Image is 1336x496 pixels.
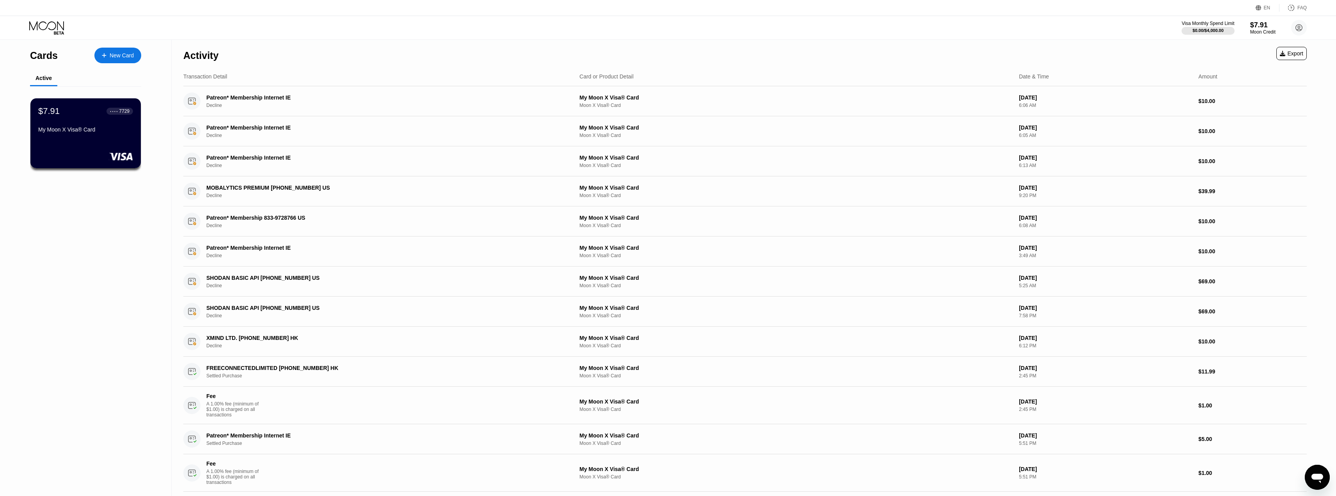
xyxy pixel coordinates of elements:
div: Patreon* Membership Internet IE [206,94,533,101]
div: [DATE] [1019,305,1192,311]
div: New Card [94,48,141,63]
div: Decline [206,163,557,168]
div: MOBALYTICS PREMIUM [PHONE_NUMBER] USDeclineMy Moon X Visa® CardMoon X Visa® Card[DATE]9:20 PM$39.99 [183,176,1307,206]
div: My Moon X Visa® Card [580,305,1013,311]
div: Amount [1198,73,1217,80]
div: Active [35,75,52,81]
div: Moon X Visa® Card [580,373,1013,379]
div: SHODAN BASIC API [PHONE_NUMBER] USDeclineMy Moon X Visa® CardMoon X Visa® Card[DATE]7:58 PM$69.00 [183,297,1307,327]
div: $10.00 [1198,98,1307,104]
div: My Moon X Visa® Card [580,432,1013,439]
div: $7.91Moon Credit [1250,21,1276,35]
div: My Moon X Visa® Card [580,124,1013,131]
div: [DATE] [1019,155,1192,161]
div: A 1.00% fee (minimum of $1.00) is charged on all transactions [206,401,265,418]
div: Export [1280,50,1303,57]
div: Moon X Visa® Card [580,253,1013,258]
div: Patreon* Membership Internet IE [206,245,533,251]
div: FREECONNECTEDLIMITED [PHONE_NUMBER] HK [206,365,533,371]
div: Moon X Visa® Card [580,474,1013,480]
div: [DATE] [1019,94,1192,101]
div: $69.00 [1198,308,1307,315]
div: [DATE] [1019,215,1192,221]
div: [DATE] [1019,466,1192,472]
div: My Moon X Visa® Card [38,126,133,133]
div: Fee [206,393,261,399]
div: FeeA 1.00% fee (minimum of $1.00) is charged on all transactionsMy Moon X Visa® CardMoon X Visa® ... [183,387,1307,424]
div: $11.99 [1198,368,1307,375]
div: [DATE] [1019,432,1192,439]
div: Patreon* Membership Internet IEDeclineMy Moon X Visa® CardMoon X Visa® Card[DATE]6:13 AM$10.00 [183,146,1307,176]
div: Patreon* Membership 833-9728766 USDeclineMy Moon X Visa® CardMoon X Visa® Card[DATE]6:08 AM$10.00 [183,206,1307,236]
div: Moon X Visa® Card [580,103,1013,108]
div: Settled Purchase [206,373,557,379]
div: 6:08 AM [1019,223,1192,228]
div: ● ● ● ● [110,110,118,112]
div: Patreon* Membership Internet IE [206,124,533,131]
div: Moon Credit [1250,29,1276,35]
div: My Moon X Visa® Card [580,275,1013,281]
div: FAQ [1297,5,1307,11]
div: Visa Monthly Spend Limit [1182,21,1234,26]
div: My Moon X Visa® Card [580,335,1013,341]
div: 6:13 AM [1019,163,1192,168]
div: FREECONNECTEDLIMITED [PHONE_NUMBER] HKSettled PurchaseMy Moon X Visa® CardMoon X Visa® Card[DATE]... [183,357,1307,387]
div: $10.00 [1198,218,1307,224]
div: 2:45 PM [1019,407,1192,412]
div: My Moon X Visa® Card [580,398,1013,405]
div: FAQ [1279,4,1307,12]
div: Moon X Visa® Card [580,133,1013,138]
div: $69.00 [1198,278,1307,284]
div: Moon X Visa® Card [580,313,1013,318]
div: MOBALYTICS PREMIUM [PHONE_NUMBER] US [206,185,533,191]
div: Visa Monthly Spend Limit$0.00/$4,000.00 [1182,21,1234,35]
div: $1.00 [1198,470,1307,476]
div: 6:12 PM [1019,343,1192,348]
div: Patreon* Membership Internet IEDeclineMy Moon X Visa® CardMoon X Visa® Card[DATE]6:06 AM$10.00 [183,86,1307,116]
div: [DATE] [1019,245,1192,251]
div: $10.00 [1198,338,1307,345]
div: $10.00 [1198,158,1307,164]
div: Cards [30,50,58,61]
div: Patreon* Membership Internet IEDeclineMy Moon X Visa® CardMoon X Visa® Card[DATE]6:05 AM$10.00 [183,116,1307,146]
div: EN [1256,4,1279,12]
div: My Moon X Visa® Card [580,155,1013,161]
div: Decline [206,283,557,288]
div: XMIND LTD. [PHONE_NUMBER] HK [206,335,533,341]
div: [DATE] [1019,398,1192,405]
div: Fee [206,460,261,467]
div: My Moon X Visa® Card [580,365,1013,371]
div: Export [1276,47,1307,60]
div: $7.91 [38,106,60,116]
div: SHODAN BASIC API [PHONE_NUMBER] USDeclineMy Moon X Visa® CardMoon X Visa® Card[DATE]5:25 AM$69.00 [183,267,1307,297]
div: Moon X Visa® Card [580,193,1013,198]
div: 5:51 PM [1019,441,1192,446]
div: $1.00 [1198,402,1307,409]
div: [DATE] [1019,185,1192,191]
div: Decline [206,313,557,318]
div: Activity [183,50,218,61]
div: $0.00 / $4,000.00 [1192,28,1224,33]
div: FeeA 1.00% fee (minimum of $1.00) is charged on all transactionsMy Moon X Visa® CardMoon X Visa® ... [183,454,1307,492]
div: 7729 [119,108,130,114]
div: $10.00 [1198,128,1307,134]
div: Transaction Detail [183,73,227,80]
div: Patreon* Membership 833-9728766 US [206,215,533,221]
div: My Moon X Visa® Card [580,94,1013,101]
div: 5:25 AM [1019,283,1192,288]
div: $10.00 [1198,248,1307,254]
div: XMIND LTD. [PHONE_NUMBER] HKDeclineMy Moon X Visa® CardMoon X Visa® Card[DATE]6:12 PM$10.00 [183,327,1307,357]
div: A 1.00% fee (minimum of $1.00) is charged on all transactions [206,469,265,485]
div: 7:58 PM [1019,313,1192,318]
div: $7.91 [1250,21,1276,29]
div: 2:45 PM [1019,373,1192,379]
div: My Moon X Visa® Card [580,215,1013,221]
div: [DATE] [1019,124,1192,131]
div: Decline [206,253,557,258]
div: Decline [206,343,557,348]
div: [DATE] [1019,275,1192,281]
div: Moon X Visa® Card [580,163,1013,168]
div: SHODAN BASIC API [PHONE_NUMBER] US [206,275,533,281]
div: Settled Purchase [206,441,557,446]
